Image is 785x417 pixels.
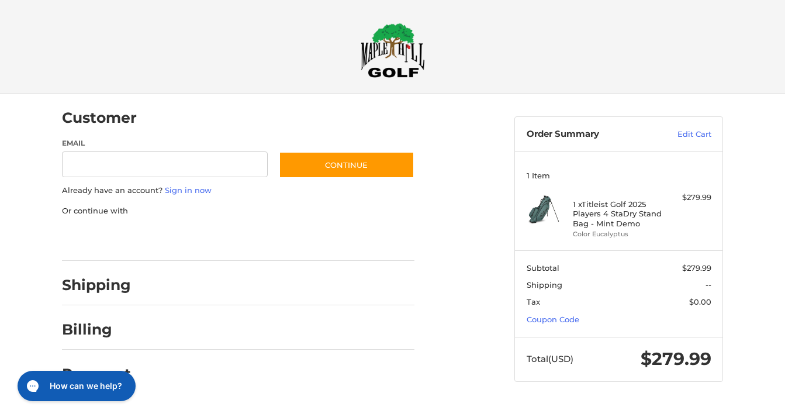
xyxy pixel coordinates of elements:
[62,320,130,339] h2: Billing
[62,205,414,217] p: Or continue with
[62,109,137,127] h2: Customer
[527,280,562,290] span: Shipping
[641,348,711,370] span: $279.99
[573,229,662,239] li: Color Eucalyptus
[62,138,268,149] label: Email
[573,199,662,228] h4: 1 x Titleist Golf 2025 Players 4 StaDry Stand Bag - Mint Demo
[527,263,559,273] span: Subtotal
[706,280,711,290] span: --
[665,192,711,204] div: $279.99
[652,129,711,140] a: Edit Cart
[527,171,711,180] h3: 1 Item
[527,129,652,140] h3: Order Summary
[361,23,425,78] img: Maple Hill Golf
[689,297,711,306] span: $0.00
[279,151,414,178] button: Continue
[62,185,414,197] p: Already have an account?
[58,228,146,249] iframe: PayPal-paypal
[157,228,245,249] iframe: PayPal-paylater
[527,297,540,306] span: Tax
[682,263,711,273] span: $279.99
[527,315,579,324] a: Coupon Code
[12,367,139,405] iframe: Gorgias live chat messenger
[257,228,344,249] iframe: PayPal-venmo
[165,185,212,195] a: Sign in now
[62,365,131,383] h2: Payment
[527,353,573,364] span: Total (USD)
[62,276,131,294] h2: Shipping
